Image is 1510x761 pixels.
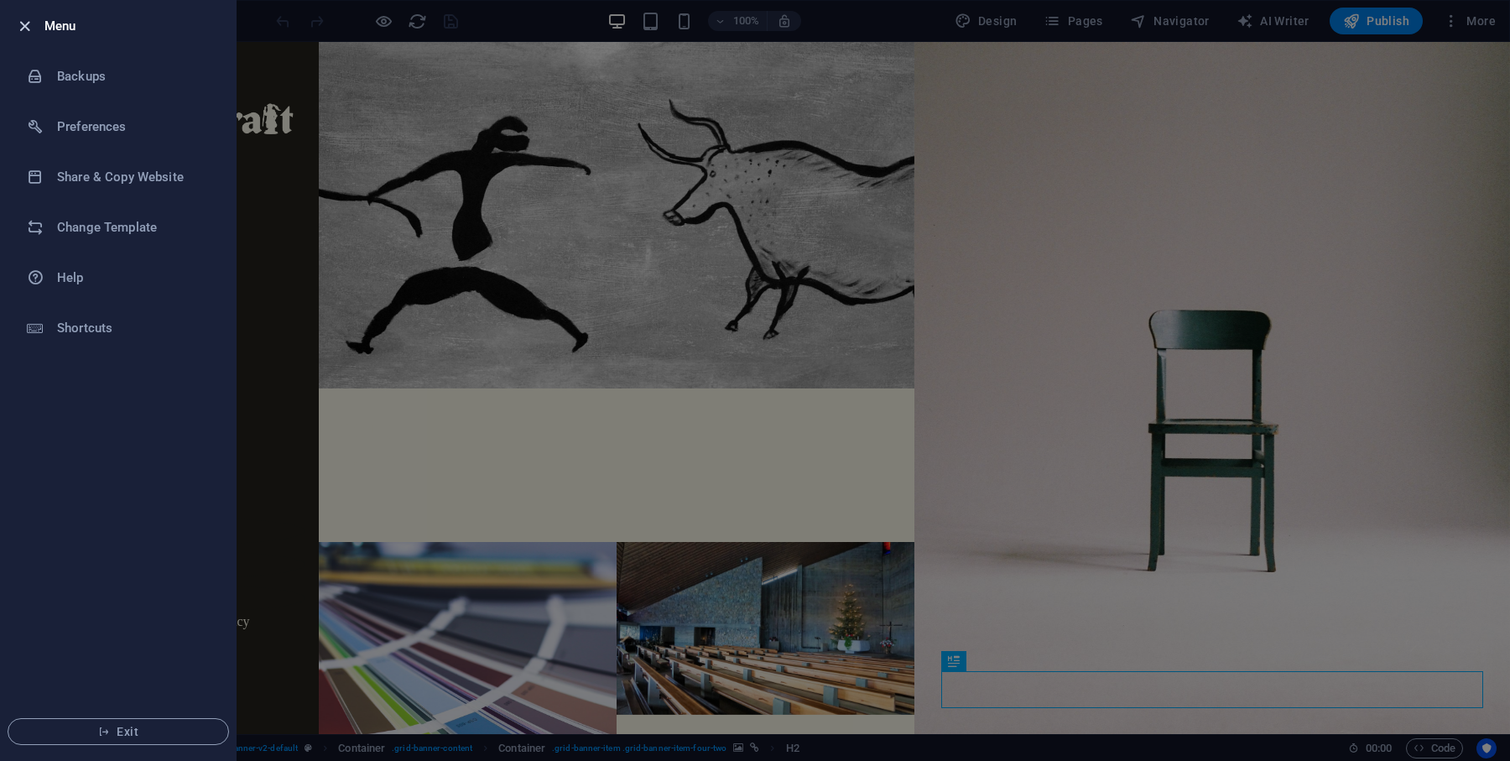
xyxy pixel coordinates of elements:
h6: Change Template [57,217,212,237]
span: Exit [22,725,215,738]
h6: Share & Copy Website [57,167,212,187]
button: Exit [8,718,229,745]
a: Help [1,253,236,303]
h6: Menu [44,16,222,36]
h6: Preferences [57,117,212,137]
a: AboutVirr Craft [252,322,847,489]
h6: Help [57,268,212,288]
h6: Shortcuts [57,318,212,338]
h6: Backups [57,66,212,86]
